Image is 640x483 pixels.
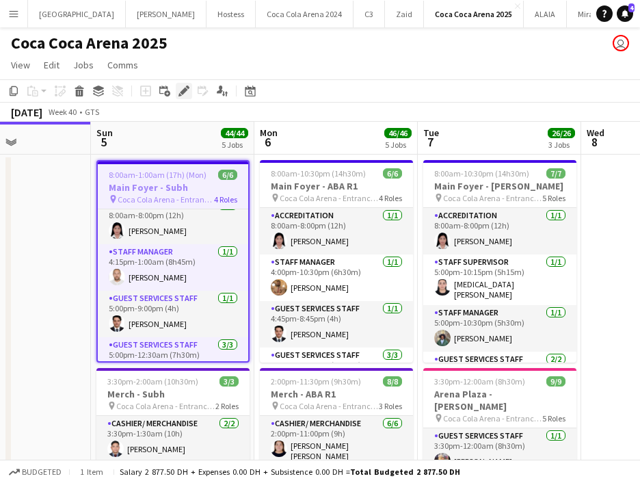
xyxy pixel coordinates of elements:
span: 3/3 [219,376,239,387]
span: 4 [628,3,635,12]
span: Wed [587,127,604,139]
app-card-role: Accreditation1/18:00am-8:00pm (12h)[PERSON_NAME] [260,208,413,254]
a: Jobs [68,56,99,74]
div: GTS [85,107,99,117]
div: Salary 2 877.50 DH + Expenses 0.00 DH + Subsistence 0.00 DH = [120,467,460,477]
span: Coca Cola Arena - Entrance F [116,401,215,411]
a: Edit [38,56,65,74]
h3: Arena Plaza - [PERSON_NAME] [423,388,576,413]
span: View [11,59,30,71]
app-card-role: Accreditation1/18:00am-8:00pm (12h)[PERSON_NAME] [423,208,576,254]
span: 2 Roles [215,401,239,411]
button: Hostess [206,1,256,27]
h3: Merch - ABA R1 [260,388,413,400]
span: 46/46 [384,128,412,138]
span: Coca Cola Arena - Entrance F [118,194,214,205]
span: 1 item [75,467,108,477]
div: 5 Jobs [385,140,411,150]
button: Zaid [385,1,424,27]
span: 8:00am-1:00am (17h) (Mon) [109,170,206,180]
a: 4 [617,5,633,22]
h1: Coca Coca Arena 2025 [11,33,168,53]
button: [PERSON_NAME] [126,1,206,27]
app-card-role: Guest Services Staff1/15:00pm-9:00pm (4h)[PERSON_NAME] [98,291,248,337]
span: 7/7 [546,168,565,179]
span: 8/8 [383,376,402,387]
span: 5 [94,134,113,150]
span: 5 Roles [542,413,565,423]
span: Coca Cola Arena - Entrance F [443,413,542,423]
span: Tue [423,127,439,139]
app-card-role: Cashier/ Merchandise2/23:30pm-1:30am (10h)[PERSON_NAME][PERSON_NAME] [96,416,250,482]
span: 3:30pm-12:00am (8h30m) (Wed) [434,376,546,387]
button: Coca Cola Arena 2024 [256,1,354,27]
app-card-role: Guest Services Staff3/34:45pm-10:00pm (5h15m) [260,348,413,434]
span: 26/26 [548,128,575,138]
span: 2:00pm-11:30pm (9h30m) [271,376,361,387]
span: 4 Roles [214,194,237,205]
button: ALAIA [524,1,567,27]
span: Jobs [73,59,94,71]
span: 44/44 [221,128,248,138]
app-card-role: Guest Services Staff2/2 [423,352,576,418]
span: 3 Roles [379,401,402,411]
app-job-card: 8:00am-10:30pm (14h30m)6/6Main Foyer - ABA R1 Coca Cola Arena - Entrance F4 RolesAccreditation1/1... [260,160,413,363]
app-card-role: Staff Supervisor1/15:00pm-10:15pm (5h15m)[MEDICAL_DATA][PERSON_NAME] [423,254,576,305]
app-card-role: Accreditation1/18:00am-8:00pm (12h)[PERSON_NAME] [98,198,248,244]
app-card-role: Guest Services Staff3/35:00pm-12:30am (7h30m) [98,337,248,423]
span: 8 [585,134,604,150]
span: 5 Roles [542,193,565,203]
app-card-role: Staff Manager1/15:00pm-10:30pm (5h30m)[PERSON_NAME] [423,305,576,352]
app-card-role: Staff Manager1/14:15pm-1:00am (8h45m)[PERSON_NAME] [98,244,248,291]
span: Total Budgeted 2 877.50 DH [350,467,460,477]
span: 8:00am-10:30pm (14h30m) [271,168,366,179]
span: Budgeted [22,467,62,477]
span: Coca Cola Arena - Entrance F [280,193,379,203]
span: 6/6 [218,170,237,180]
h3: Merch - Subh [96,388,250,400]
button: [GEOGRAPHIC_DATA] [28,1,126,27]
app-user-avatar: Precious Telen [613,35,629,51]
h3: Main Foyer - ABA R1 [260,180,413,192]
span: 8:00am-10:30pm (14h30m) [434,168,529,179]
div: 3 Jobs [548,140,574,150]
h3: Main Foyer - Subh [98,181,248,194]
span: 3:30pm-2:00am (10h30m) (Mon) [107,376,219,387]
span: Coca Cola Arena - Entrance F [443,193,542,203]
button: C3 [354,1,385,27]
span: 6/6 [383,168,402,179]
a: View [5,56,36,74]
app-card-role: Guest Services Staff1/14:45pm-8:45pm (4h)[PERSON_NAME] [260,301,413,348]
button: Coca Coca Arena 2025 [424,1,524,27]
div: 5 Jobs [222,140,248,150]
span: Edit [44,59,59,71]
span: 4 Roles [379,193,402,203]
div: [DATE] [11,105,42,119]
span: 9/9 [546,376,565,387]
span: 7 [421,134,439,150]
app-job-card: 8:00am-10:30pm (14h30m)7/7Main Foyer - [PERSON_NAME] Coca Cola Arena - Entrance F5 RolesAccredita... [423,160,576,363]
button: Miral [567,1,607,27]
a: Comms [102,56,144,74]
span: Mon [260,127,278,139]
app-job-card: 8:00am-1:00am (17h) (Mon)6/6Main Foyer - Subh Coca Cola Arena - Entrance F4 RolesAccreditation1/1... [96,160,250,363]
span: Coca Cola Arena - Entrance F [280,401,379,411]
span: Comms [107,59,138,71]
h3: Main Foyer - [PERSON_NAME] [423,180,576,192]
app-card-role: Guest Services Staff1/13:30pm-12:00am (8h30m)[PERSON_NAME] [423,428,576,475]
span: 6 [258,134,278,150]
span: Week 40 [45,107,79,117]
app-card-role: Staff Manager1/14:00pm-10:30pm (6h30m)[PERSON_NAME] [260,254,413,301]
button: Budgeted [7,465,64,480]
span: Sun [96,127,113,139]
